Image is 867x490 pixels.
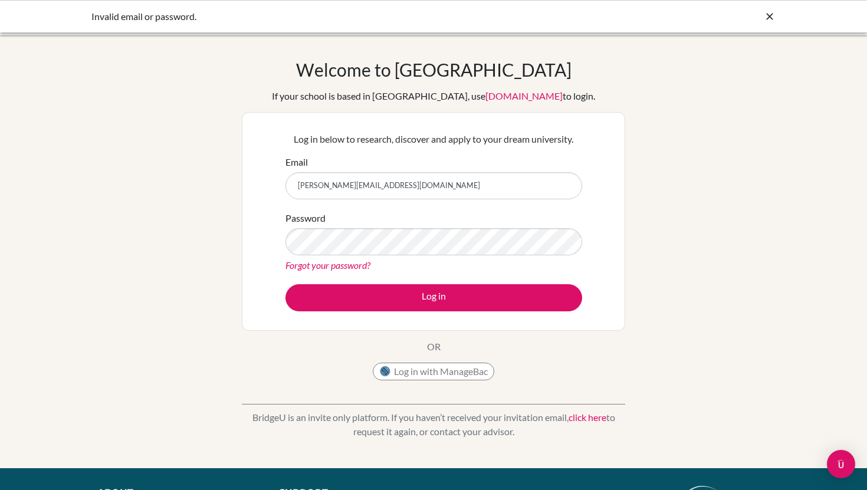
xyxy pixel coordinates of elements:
p: BridgeU is an invite only platform. If you haven’t received your invitation email, to request it ... [242,410,625,439]
p: Log in below to research, discover and apply to your dream university. [285,132,582,146]
label: Email [285,155,308,169]
p: OR [427,340,441,354]
div: Open Intercom Messenger [827,450,855,478]
a: click here [569,412,606,423]
a: Forgot your password? [285,259,370,271]
button: Log in with ManageBac [373,363,494,380]
a: [DOMAIN_NAME] [485,90,563,101]
div: If your school is based in [GEOGRAPHIC_DATA], use to login. [272,89,595,103]
h1: Welcome to [GEOGRAPHIC_DATA] [296,59,572,80]
button: Log in [285,284,582,311]
label: Password [285,211,326,225]
div: Invalid email or password. [91,9,599,24]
